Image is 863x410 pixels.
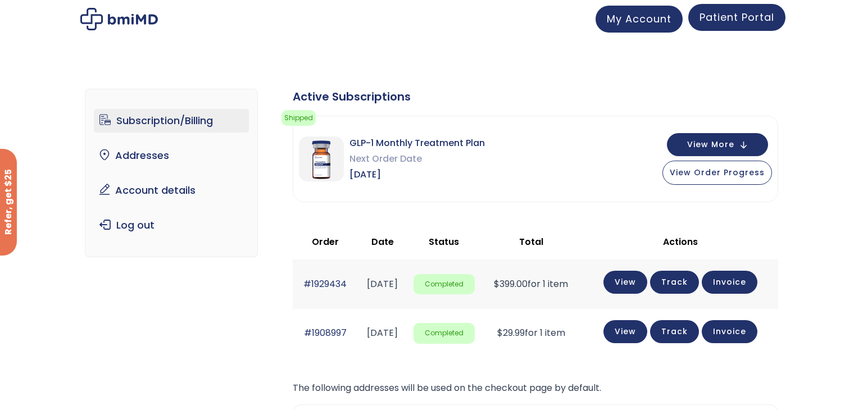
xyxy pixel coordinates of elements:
a: Track [650,271,699,294]
span: Status [429,235,459,248]
a: View [603,320,647,343]
span: View Order Progress [670,167,765,178]
a: Subscription/Billing [94,109,249,133]
span: Date [371,235,394,248]
span: Total [519,235,543,248]
time: [DATE] [367,277,398,290]
span: Completed [414,323,475,344]
span: $ [497,326,503,339]
span: Actions [663,235,698,248]
button: View Order Progress [662,161,772,185]
span: Patient Portal [700,10,774,24]
a: View [603,271,647,294]
a: Addresses [94,144,249,167]
span: View More [687,141,734,148]
div: Active Subscriptions [293,89,778,104]
a: #1929434 [303,277,347,290]
span: $ [494,277,499,290]
img: My account [80,8,158,30]
nav: Account pages [85,89,258,257]
span: Order [312,235,339,248]
a: Patient Portal [688,4,785,31]
span: [DATE] [349,167,485,183]
a: Invoice [702,320,757,343]
span: My Account [607,12,671,26]
img: GLP-1 Monthly Treatment Plan [299,136,344,181]
button: View More [667,133,768,156]
td: for 1 item [480,259,582,308]
a: Track [650,320,699,343]
td: for 1 item [480,309,582,358]
p: The following addresses will be used on the checkout page by default. [293,380,778,396]
span: 399.00 [494,277,528,290]
a: Log out [94,213,249,237]
span: Shipped [281,110,316,126]
a: Account details [94,179,249,202]
span: Completed [414,274,475,295]
span: 29.99 [497,326,525,339]
a: My Account [596,6,683,33]
span: GLP-1 Monthly Treatment Plan [349,135,485,151]
a: #1908997 [304,326,347,339]
a: Invoice [702,271,757,294]
time: [DATE] [367,326,398,339]
span: Next Order Date [349,151,485,167]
